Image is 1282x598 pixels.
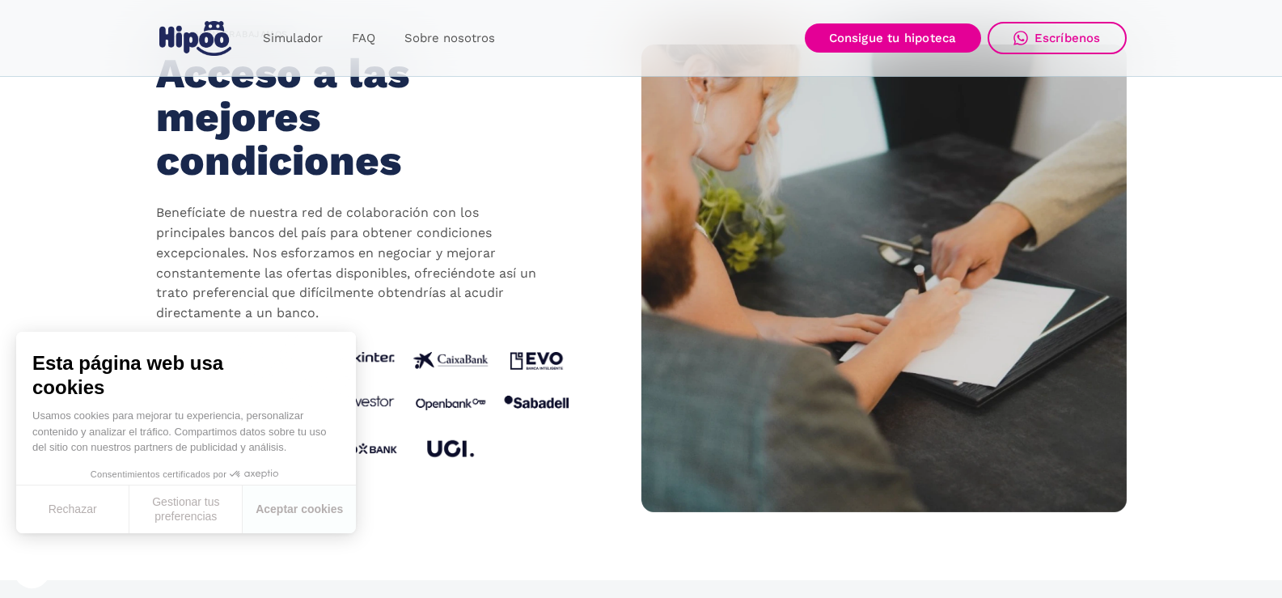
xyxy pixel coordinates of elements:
a: Simulador [248,23,337,54]
h2: Acceso a las mejores condiciones [156,52,529,182]
p: Benefíciate de nuestra red de colaboración con los principales bancos del país para obtener condi... [156,203,544,324]
a: Consigue tu hipoteca [805,23,981,53]
a: FAQ [337,23,390,54]
div: Escríbenos [1034,31,1101,45]
a: home [156,15,235,62]
a: Escríbenos [988,22,1127,54]
a: Sobre nosotros [390,23,510,54]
